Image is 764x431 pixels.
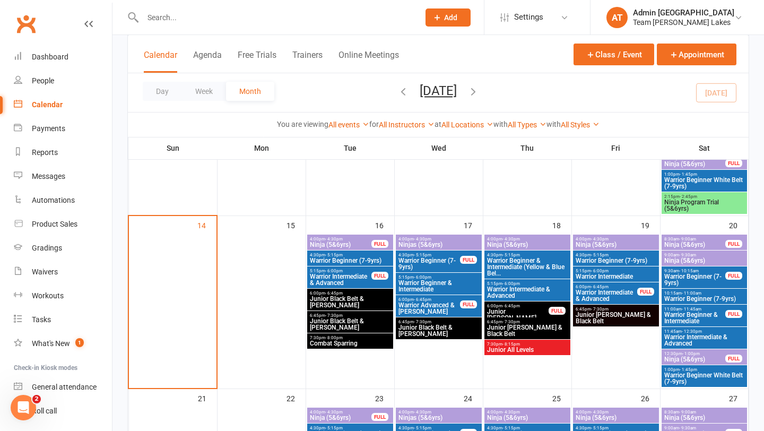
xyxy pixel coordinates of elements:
div: FULL [371,413,388,421]
span: Ninja (5&6yrs) [487,242,568,248]
span: Ninja (5&6yrs) [664,242,726,248]
span: 5:15pm [398,275,480,280]
span: Warrior Beginner White Belt (7-9yrs) [664,177,745,189]
div: 22 [286,389,306,407]
span: 9:00am [664,253,745,257]
span: Junior Black Belt & [PERSON_NAME] [309,318,391,331]
input: Search... [140,10,412,25]
span: - 9:00am [679,410,696,415]
span: 7:30pm [309,335,391,340]
a: All Locations [441,120,493,129]
span: - 4:30pm [502,237,520,242]
span: 4:30pm [398,253,461,257]
button: Online Meetings [338,50,399,73]
span: Warrior Beginner (7-9yrs) [575,257,657,264]
span: 4:30pm [575,426,657,430]
span: Add [444,13,457,22]
span: - 7:30pm [591,307,609,312]
span: - 4:30pm [414,237,431,242]
span: Warrior Beginner & Intermediate (Yellow & Blue Bel... [487,257,568,277]
div: Tasks [32,315,51,324]
span: Ninja (5&6yrs) [664,161,726,167]
div: Waivers [32,268,58,276]
th: Sun [128,137,217,159]
button: Trainers [292,50,323,73]
span: Ninja (5&6yrs) [664,257,745,264]
span: - 5:15pm [414,426,431,430]
span: 10:15am [664,291,745,296]
span: - 4:30pm [591,410,609,415]
span: Ninjas (5&6yrs) [398,242,480,248]
a: Calendar [14,93,112,117]
span: Warrior Intermediate & Advanced [575,289,638,302]
span: - 6:45pm [591,285,609,289]
div: 20 [729,216,748,234]
a: All Types [508,120,546,129]
span: - 9:00am [679,237,696,242]
span: 5:15pm [487,281,568,286]
span: Warrior Beginner (7-9yrs) [309,257,391,264]
span: Junior [PERSON_NAME] & Black Belt [487,324,568,337]
div: 25 [552,389,571,407]
span: 4:00pm [309,237,372,242]
span: - 11:00am [682,291,701,296]
span: - 5:15pm [502,253,520,257]
span: - 9:30am [679,426,696,430]
div: FULL [725,272,742,280]
div: Calendar [32,100,63,109]
div: What's New [32,339,70,348]
span: 9:30am [664,269,726,273]
div: Gradings [32,244,62,252]
span: - 9:30am [679,253,696,257]
span: Ninjas (5&6yrs) [398,415,480,421]
th: Sat [660,137,749,159]
a: All events [328,120,369,129]
span: Warrior Beginner White Belt (7-9yrs) [664,372,745,385]
span: Warrior Beginner & Intermediate [398,280,480,292]
button: Add [426,8,471,27]
span: - 2:45pm [680,194,697,199]
span: Ninja (5&6yrs) [575,242,657,248]
span: - 4:30pm [325,410,343,415]
span: 5:15pm [575,269,657,273]
button: Week [182,82,226,101]
button: [DATE] [420,83,457,98]
button: Appointment [657,44,736,65]
div: FULL [725,355,742,363]
span: Warrior Beginner & Intermediate [664,312,726,324]
span: 1:00pm [664,172,745,177]
span: 6:45pm [575,307,657,312]
span: - 7:30pm [414,320,431,324]
span: Ninja (5&6yrs) [664,356,726,363]
div: Admin [GEOGRAPHIC_DATA] [633,8,734,18]
button: Calendar [144,50,177,73]
span: - 12:30pm [682,329,702,334]
span: 1:00pm [664,367,745,372]
a: Gradings [14,236,112,260]
a: Dashboard [14,45,112,69]
span: - 5:15pm [591,253,609,257]
span: Warrior Intermediate [575,273,657,280]
a: Waivers [14,260,112,284]
a: All Styles [561,120,600,129]
span: 6:00pm [575,285,638,289]
button: Class / Event [574,44,654,65]
span: - 6:00pm [502,281,520,286]
span: 4:30pm [309,426,391,430]
div: 17 [464,216,483,234]
div: Reports [32,148,58,157]
a: What's New1 [14,332,112,356]
span: Ninja (5&6yrs) [309,242,372,248]
span: 4:00pm [487,237,568,242]
div: 21 [198,389,217,407]
div: Team [PERSON_NAME] Lakes [633,18,734,27]
span: - 4:30pm [502,410,520,415]
span: - 1:00pm [682,351,700,356]
span: 7:30pm [487,342,568,347]
div: 16 [375,216,394,234]
div: General attendance [32,383,97,391]
div: FULL [637,288,654,296]
span: - 4:30pm [591,237,609,242]
span: - 4:30pm [414,410,431,415]
a: Reports [14,141,112,165]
